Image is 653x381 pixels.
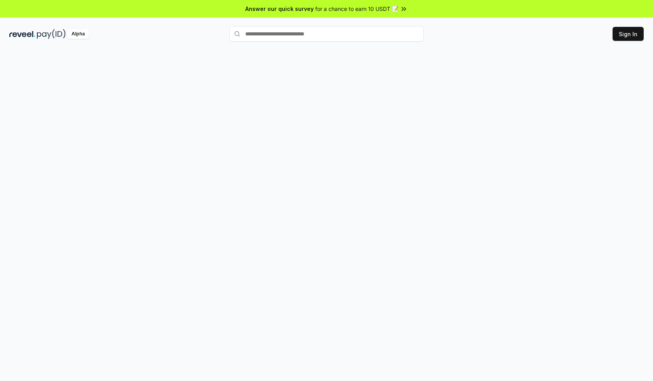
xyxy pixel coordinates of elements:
[37,29,66,39] img: pay_id
[245,5,314,13] span: Answer our quick survey
[67,29,89,39] div: Alpha
[9,29,35,39] img: reveel_dark
[613,27,644,41] button: Sign In
[315,5,398,13] span: for a chance to earn 10 USDT 📝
